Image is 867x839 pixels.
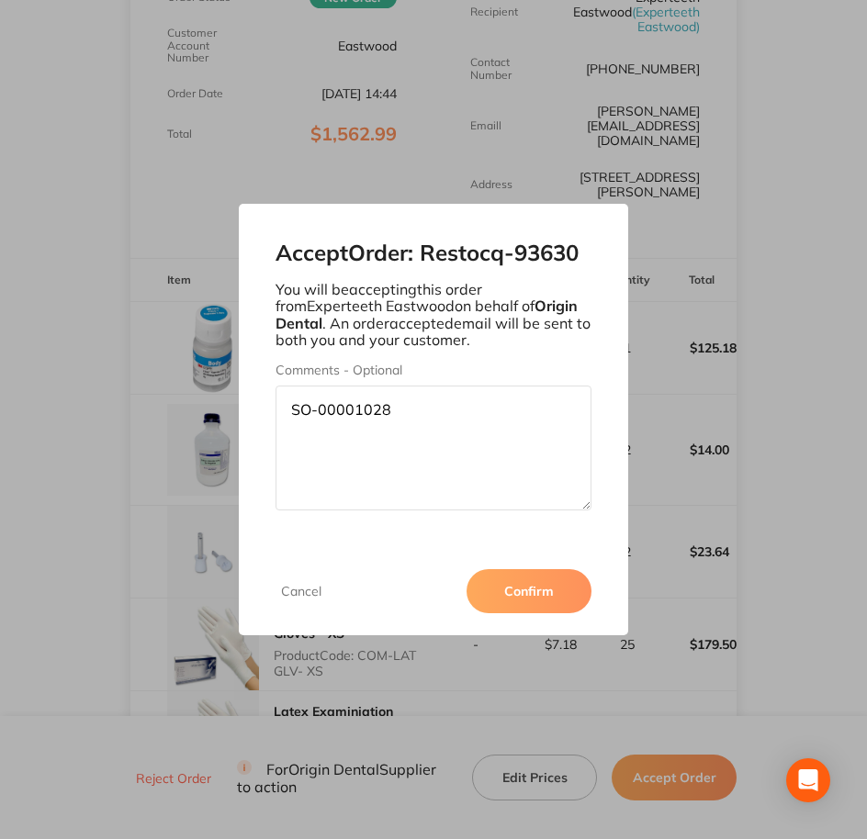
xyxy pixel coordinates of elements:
p: You will be accepting this order from Experteeth Eastwood on behalf of . An order accepted email ... [276,281,592,349]
b: Origin Dental [276,296,578,331]
div: Open Intercom Messenger [786,758,830,802]
h2: Accept Order: Restocq- 93630 [276,241,592,266]
textarea: SO-00001028 [276,386,592,510]
button: Confirm [467,569,591,613]
button: Cancel [276,583,327,599]
label: Comments - Optional [276,363,592,377]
